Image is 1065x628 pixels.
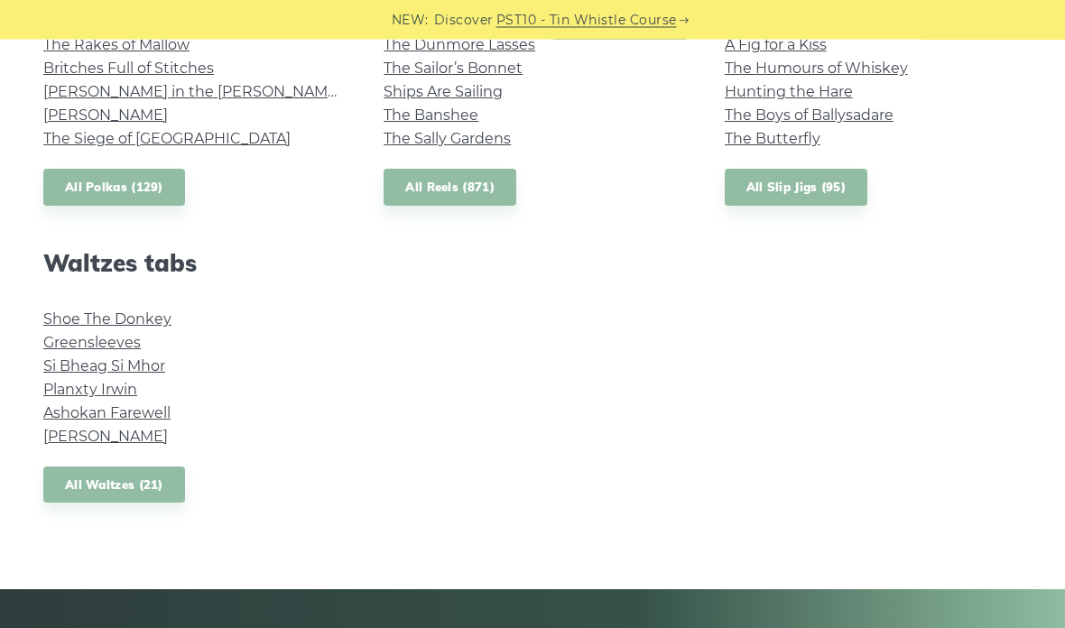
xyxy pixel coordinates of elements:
a: Hunting the Hare [725,84,853,101]
a: The Rakes of Mallow [43,37,190,54]
a: Ashokan Farewell [43,405,171,422]
a: Si­ Bheag Si­ Mhor [43,358,165,375]
a: The Humours of Whiskey [725,60,908,78]
a: The Siege of [GEOGRAPHIC_DATA] [43,131,291,148]
a: A Fig for a Kiss [725,37,827,54]
a: PST10 - Tin Whistle Course [496,10,677,31]
a: The Sally Gardens [384,131,511,148]
a: The Butterfly [725,131,820,148]
a: The Boys of Ballysadare [725,107,894,125]
a: The Sailor’s Bonnet [384,60,523,78]
a: [PERSON_NAME] [43,107,168,125]
a: All Slip Jigs (95) [725,170,867,207]
a: Britches Full of Stitches [43,60,214,78]
a: All Reels (871) [384,170,516,207]
a: Greensleeves [43,335,141,352]
a: Shoe The Donkey [43,311,171,328]
a: Planxty Irwin [43,382,137,399]
h2: Waltzes tabs [43,250,340,278]
a: [PERSON_NAME] [43,429,168,446]
a: The Banshee [384,107,478,125]
a: [PERSON_NAME] in the [PERSON_NAME] [43,84,342,101]
a: All Waltzes (21) [43,467,185,504]
a: All Polkas (129) [43,170,185,207]
a: Ships Are Sailing [384,84,503,101]
span: Discover [434,10,494,31]
span: NEW: [392,10,429,31]
a: The Dunmore Lasses [384,37,535,54]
